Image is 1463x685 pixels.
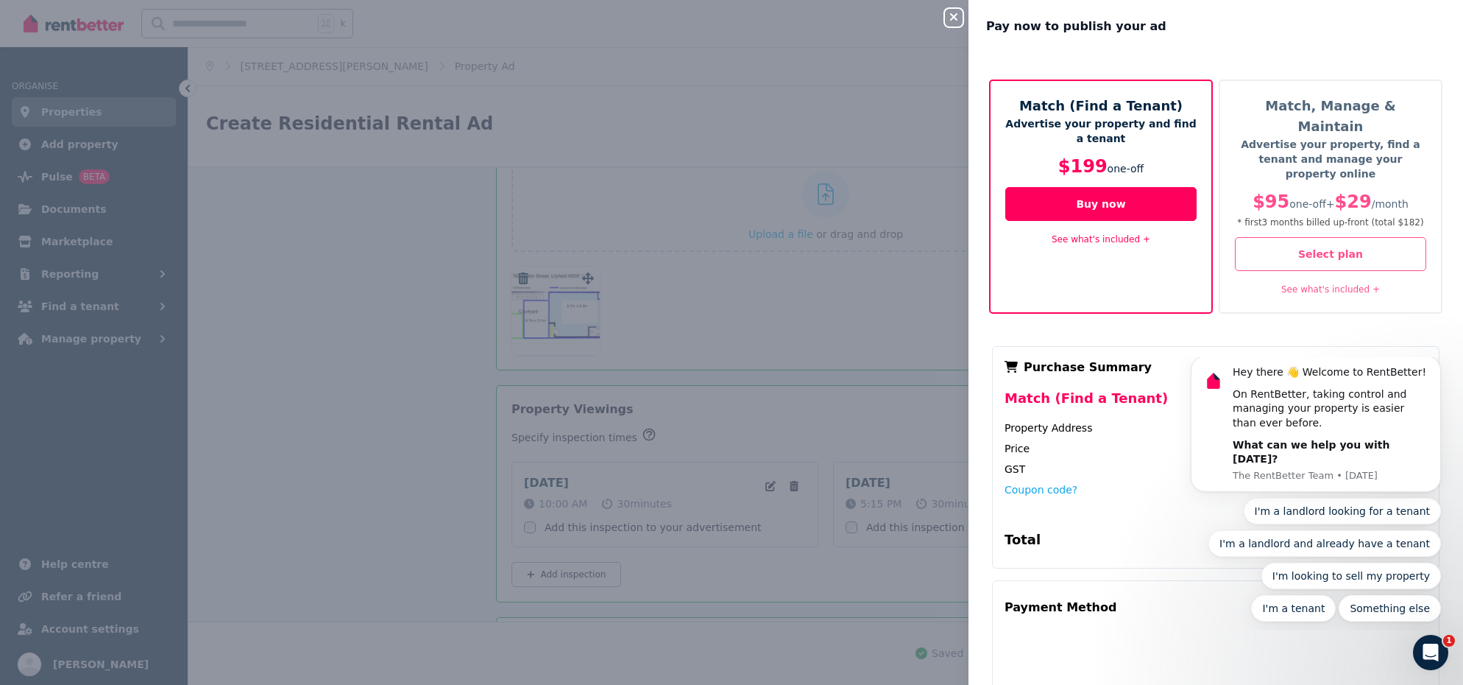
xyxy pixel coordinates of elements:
span: $29 [1335,192,1372,212]
b: What can we help you with [DATE]? [64,82,221,108]
p: Advertise your property, find a tenant and manage your property online [1235,137,1426,181]
div: Price [1005,441,1214,456]
div: Property Address [1005,421,1214,435]
button: Coupon code? [1005,482,1077,497]
button: Buy now [1005,187,1197,221]
div: Message content [64,8,261,110]
button: Quick reply: Something else [170,238,272,264]
a: See what's included + [1281,284,1380,295]
div: GST [1005,462,1214,477]
iframe: Intercom live chat [1413,635,1448,670]
p: * first 3 month s billed up-front (total $182 ) [1235,217,1426,228]
button: Select plan [1235,237,1426,271]
div: Total [1005,530,1214,556]
div: Hey there 👋 Welcome to RentBetter! [64,8,261,23]
div: On RentBetter, taking control and managing your property is easier than ever before. [64,30,261,74]
button: Quick reply: I'm a landlord and already have a tenant [40,173,272,200]
iframe: Intercom notifications message [1169,357,1463,630]
span: one-off [1108,163,1144,175]
span: $95 [1253,192,1289,212]
div: Purchase Summary [1005,359,1427,376]
p: Message from The RentBetter Team, sent 3d ago [64,112,261,125]
span: one-off [1289,198,1326,210]
h5: Match, Manage & Maintain [1235,96,1426,137]
button: Quick reply: I'm looking to sell my property [93,205,272,232]
span: + [1326,198,1335,210]
a: See what's included + [1052,234,1150,245]
span: Pay now to publish your ad [986,18,1166,35]
button: Quick reply: I'm a tenant [82,238,167,264]
p: Advertise your property and find a tenant [1005,116,1197,146]
h5: Match (Find a Tenant) [1005,96,1197,116]
span: $199 [1058,156,1108,177]
div: Payment Method [1005,593,1116,622]
button: Quick reply: I'm a landlord looking for a tenant [75,141,273,167]
div: Quick reply options [22,141,272,264]
div: Match (Find a Tenant) [1005,388,1427,421]
span: 1 [1443,635,1455,647]
img: Profile image for The RentBetter Team [33,12,57,35]
span: / month [1372,198,1409,210]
